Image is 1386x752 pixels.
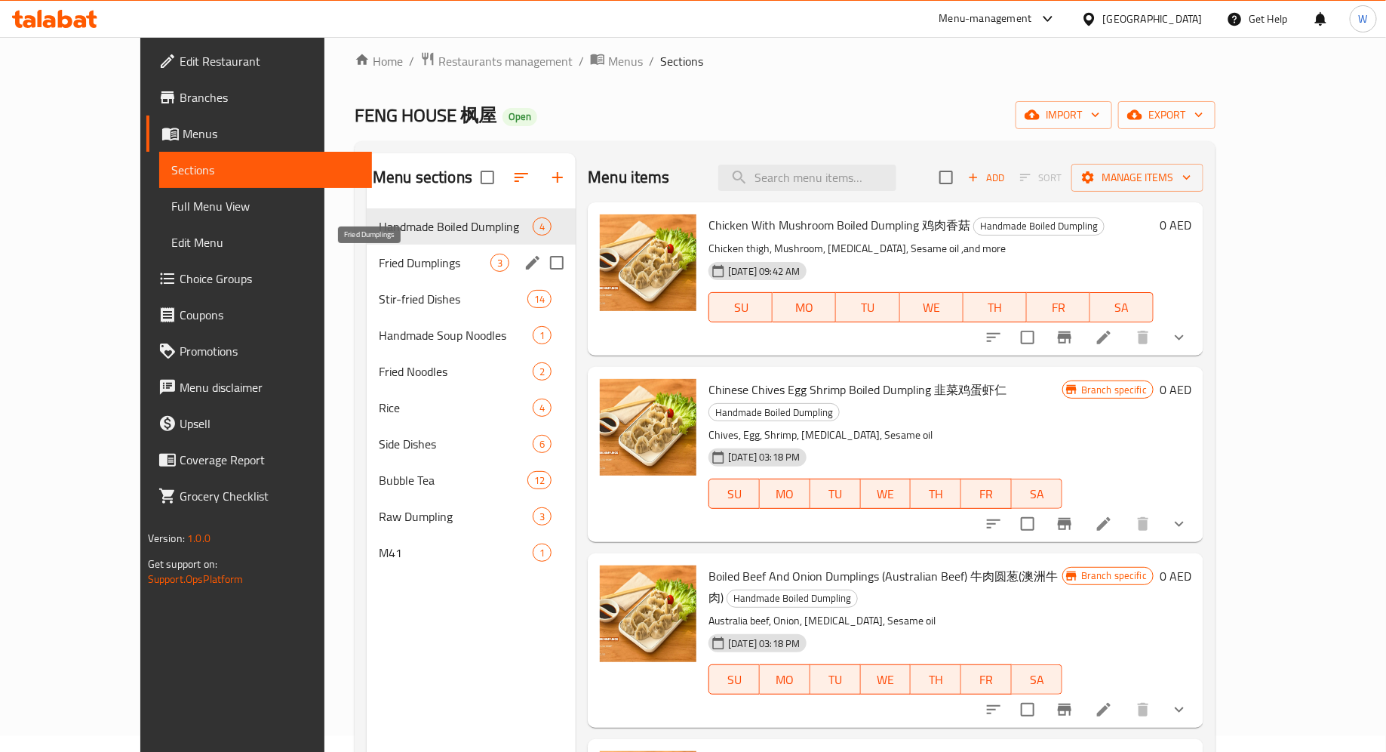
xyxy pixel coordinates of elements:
div: items [490,254,509,272]
div: Open [502,108,537,126]
button: delete [1125,692,1161,728]
span: Boiled Beef And Onion Dumplings (Australian Beef) 牛肉圆葱(澳洲牛肉) [708,565,1058,609]
span: WE [867,483,905,505]
a: Edit menu item [1095,328,1113,347]
a: Edit Menu [159,224,372,260]
button: delete [1125,319,1161,356]
div: items [533,326,552,344]
button: edit [521,251,544,274]
span: SA [1018,669,1056,691]
span: TU [816,483,855,505]
span: Handmade Boiled Dumpling [727,590,857,607]
button: Branch-specific-item [1046,692,1083,728]
span: Side Dishes [379,435,533,453]
span: Fried Dumplings [379,254,490,272]
span: MO [779,297,830,319]
a: Menu disclaimer [146,369,372,405]
img: Chinese Chives Egg Shrimp Boiled Dumpling 韭菜鸡蛋虾仁 [600,379,696,476]
span: FR [967,483,1006,505]
div: Menu-management [939,10,1032,28]
span: WE [867,669,905,691]
button: SA [1012,479,1062,509]
a: Grocery Checklist [146,478,372,514]
button: TU [810,479,861,509]
span: SU [715,297,767,319]
button: sort-choices [976,506,1012,542]
span: Coupons [180,306,360,324]
span: SA [1096,297,1148,319]
span: [DATE] 09:42 AM [722,264,806,279]
div: Handmade Boiled Dumpling4 [367,208,576,245]
p: Chicken thigh, Mushroom, [MEDICAL_DATA], Sesame oil ,and more [708,239,1154,258]
button: SU [708,479,760,509]
span: Chinese Chives Egg Shrimp Boiled Dumpling 韭菜鸡蛋虾仁 [708,378,1006,401]
span: SA [1018,483,1056,505]
img: Chicken With Mushroom Boiled Dumpling 鸡肉香菇 [600,214,696,311]
div: items [533,399,552,417]
span: Branch specific [1075,569,1153,583]
h6: 0 AED [1160,379,1191,400]
span: Select section [930,162,962,193]
span: Full Menu View [171,197,360,215]
button: MO [760,479,810,509]
div: Handmade Boiled Dumpling [973,217,1105,236]
button: export [1118,101,1215,129]
span: Get support on: [148,554,217,574]
a: Sections [159,152,372,188]
span: import [1028,106,1100,125]
button: TH [911,664,961,695]
h6: 0 AED [1160,214,1191,236]
span: Select all sections [472,162,503,193]
span: TH [917,483,955,505]
span: Branches [180,88,360,106]
span: M41 [379,544,533,562]
span: Add [966,169,1006,186]
svg: Show Choices [1170,515,1188,533]
a: Edit menu item [1095,701,1113,719]
span: Select to update [1012,508,1043,540]
span: Handmade Boiled Dumpling [709,404,839,421]
span: Handmade Soup Noodles [379,326,533,344]
div: items [533,435,552,453]
div: Fried Noodles2 [367,353,576,390]
span: FR [967,669,1006,691]
a: Menus [590,51,643,71]
span: Select to update [1012,322,1043,353]
span: [DATE] 03:18 PM [722,636,806,651]
span: Add item [962,166,1010,190]
a: Branches [146,79,372,116]
div: Side Dishes6 [367,426,576,462]
span: 12 [528,473,551,488]
button: WE [900,292,963,322]
div: Handmade Soup Noodles1 [367,317,576,353]
a: Home [355,52,403,70]
li: / [409,52,414,70]
span: Stir-fried Dishes [379,290,527,308]
span: Grocery Checklist [180,487,360,505]
span: Select section first [1010,166,1071,190]
nav: Menu sections [367,202,576,577]
li: / [649,52,654,70]
span: Sections [660,52,703,70]
div: [GEOGRAPHIC_DATA] [1103,11,1203,27]
span: Edit Menu [171,233,360,251]
a: Support.OpsPlatform [148,569,244,589]
span: W [1359,11,1368,27]
div: Raw Dumpling [379,507,533,525]
button: Branch-specific-item [1046,319,1083,356]
button: WE [861,664,911,695]
h2: Menu sections [373,166,472,189]
button: TU [810,664,861,695]
span: export [1130,106,1203,125]
div: Fried Dumplings3edit [367,245,576,281]
div: Rice [379,399,533,417]
div: Rice4 [367,390,576,426]
a: Coupons [146,297,372,333]
span: Handmade Boiled Dumpling [974,217,1104,235]
span: Sort sections [503,159,539,196]
span: SU [715,669,754,691]
span: 14 [528,292,551,307]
